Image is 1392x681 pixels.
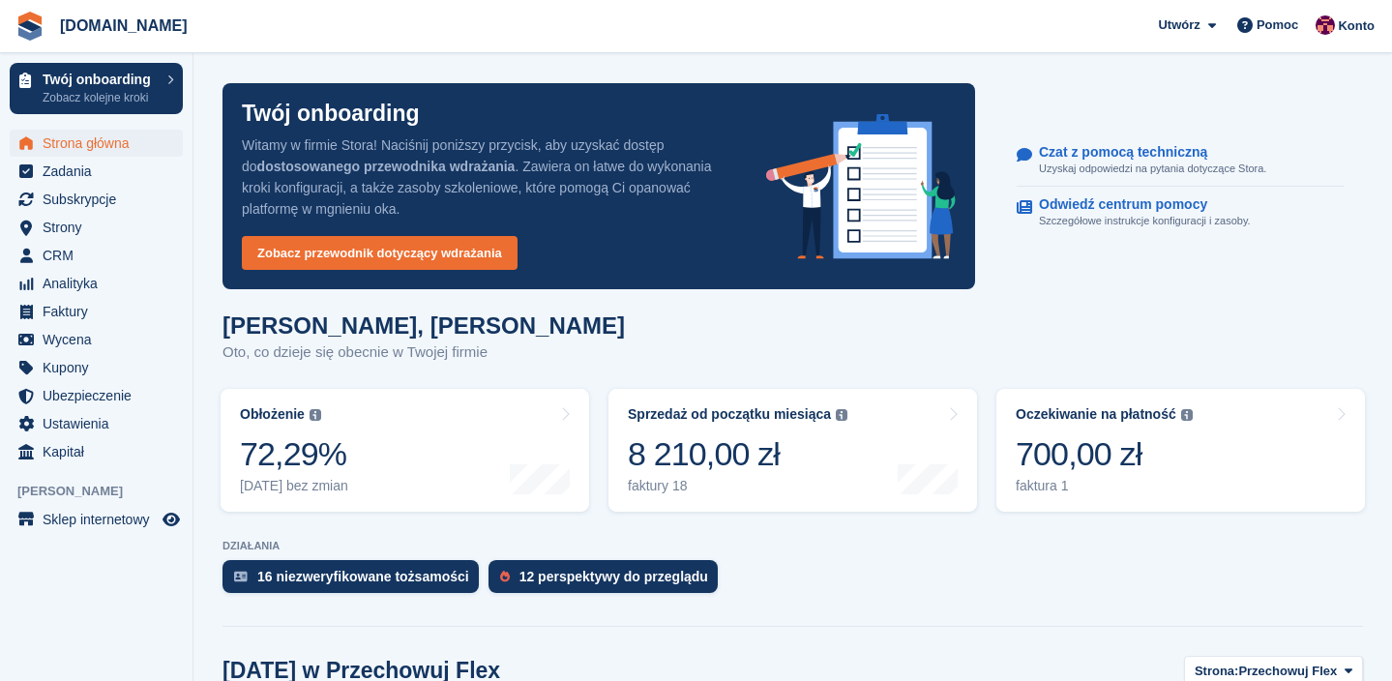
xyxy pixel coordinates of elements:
[240,434,348,474] div: 72,29%
[766,114,956,259] img: onboarding-info-6c161a55d2c0e0a8cae90662b2fe09162a5109e8cc188191df67fb4f79e88e88.svg
[43,270,159,297] span: Analityka
[17,482,193,501] span: [PERSON_NAME]
[43,130,159,157] span: Strona główna
[222,540,1363,552] p: DZIAŁANIA
[836,409,847,421] img: icon-info-grey-7440780725fd019a000dd9b08b2336e03edf1995a4989e88bcd33f0948082b44.svg
[1181,409,1193,421] img: icon-info-grey-7440780725fd019a000dd9b08b2336e03edf1995a4989e88bcd33f0948082b44.svg
[257,569,469,584] div: 16 niezweryfikowane tożsamości
[1316,15,1335,35] img: Mateusz Kacwin
[1016,478,1193,494] div: faktura 1
[43,89,158,106] p: Zobacz kolejne kroki
[240,406,305,423] div: Obłożenie
[43,410,159,437] span: Ustawienia
[1017,134,1345,188] a: Czat z pomocą techniczną Uzyskaj odpowiedzi na pytania dotyczące Stora.
[996,389,1365,512] a: Oczekiwanie na płatność 700,00 zł faktura 1
[242,103,420,125] p: Twój onboarding
[43,354,159,381] span: Kupony
[10,410,183,437] a: menu
[1039,213,1251,229] p: Szczegółowe instrukcje konfiguracji i zasoby.
[160,508,183,531] a: Podgląd sklepu
[519,569,708,584] div: 12 perspektywy do przeglądu
[43,186,159,213] span: Subskrypcje
[43,506,159,533] span: Sklep internetowy
[43,242,159,269] span: CRM
[43,214,159,241] span: Strony
[10,506,183,533] a: menu
[628,406,831,423] div: Sprzedaż od początku miesiąca
[240,478,348,494] div: [DATE] bez zmian
[242,134,735,220] p: Witamy w firmie Stora! Naciśnij poniższy przycisk, aby uzyskać dostęp do . Zawiera on łatwe do wy...
[1017,187,1345,239] a: Odwiedź centrum pomocy Szczegółowe instrukcje konfiguracji i zasoby.
[43,438,159,465] span: Kapitał
[10,382,183,409] a: menu
[10,186,183,213] a: menu
[10,130,183,157] a: menu
[628,434,847,474] div: 8 210,00 zł
[222,560,489,603] a: 16 niezweryfikowane tożsamości
[1016,406,1176,423] div: Oczekiwanie na płatność
[500,571,510,582] img: prospect-51fa495bee0391a8d652442698ab0144808aea92771e9ea1ae160a38d050c398.svg
[1257,15,1298,35] span: Pomoc
[43,73,158,86] p: Twój onboarding
[628,478,847,494] div: faktury 18
[43,158,159,185] span: Zadania
[1338,16,1375,36] span: Konto
[43,382,159,409] span: Ubezpieczenie
[10,214,183,241] a: menu
[1039,161,1266,177] p: Uzyskaj odpowiedzi na pytania dotyczące Stora.
[10,63,183,114] a: Twój onboarding Zobacz kolejne kroki
[15,12,44,41] img: stora-icon-8386f47178a22dfd0bd8f6a31ec36ba5ce8667c1dd55bd0f319d3a0aa187defe.svg
[10,354,183,381] a: menu
[222,312,625,339] h1: [PERSON_NAME], [PERSON_NAME]
[257,159,516,174] strong: dostosowanego przewodnika wdrażania
[52,10,195,42] a: [DOMAIN_NAME]
[1195,662,1239,681] span: Strona:
[10,158,183,185] a: menu
[234,571,248,582] img: verify_identity-adf6edd0f0f0b5bbfe63781bf79b02c33cf7c696d77639b501bdc392416b5a36.svg
[222,341,625,364] p: Oto, co dzieje się obecnie w Twojej firmie
[1016,434,1193,474] div: 700,00 zł
[489,560,727,603] a: 12 perspektywy do przeglądu
[10,326,183,353] a: menu
[10,242,183,269] a: menu
[1158,15,1199,35] span: Utwórz
[10,438,183,465] a: menu
[1039,196,1235,213] p: Odwiedź centrum pomocy
[242,236,518,270] a: Zobacz przewodnik dotyczący wdrażania
[43,326,159,353] span: Wycena
[43,298,159,325] span: Faktury
[10,298,183,325] a: menu
[1039,144,1251,161] p: Czat z pomocą techniczną
[1238,662,1337,681] span: Przechowuj Flex
[310,409,321,421] img: icon-info-grey-7440780725fd019a000dd9b08b2336e03edf1995a4989e88bcd33f0948082b44.svg
[608,389,977,512] a: Sprzedaż od początku miesiąca 8 210,00 zł faktury 18
[10,270,183,297] a: menu
[221,389,589,512] a: Obłożenie 72,29% [DATE] bez zmian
